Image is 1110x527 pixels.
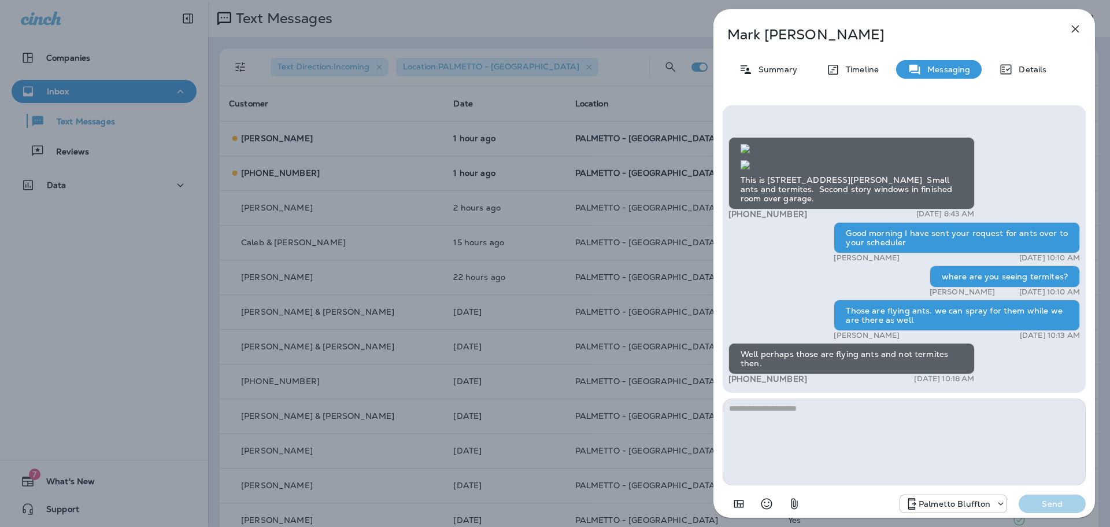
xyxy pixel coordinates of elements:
[922,65,970,74] p: Messaging
[930,288,996,297] p: [PERSON_NAME]
[728,137,975,209] div: This is [STREET_ADDRESS][PERSON_NAME] Small ants and termites. Second story windows in finished r...
[727,27,1043,43] p: Mark [PERSON_NAME]
[834,222,1080,253] div: Good morning I have sent your request for ants over to your scheduler
[900,497,1007,511] div: +1 (843) 604-3631
[1019,288,1080,297] p: [DATE] 10:10 AM
[728,374,807,384] span: [PHONE_NUMBER]
[727,492,750,515] button: Add in a premade template
[834,253,900,263] p: [PERSON_NAME]
[834,331,900,340] p: [PERSON_NAME]
[753,65,797,74] p: Summary
[930,266,1080,288] div: where are you seeing termites?
[914,374,974,384] p: [DATE] 10:18 AM
[1019,253,1080,263] p: [DATE] 10:10 AM
[840,65,879,74] p: Timeline
[728,209,807,219] span: [PHONE_NUMBER]
[741,160,750,169] img: twilio-download
[741,144,750,153] img: twilio-download
[834,300,1080,331] div: Those are flying ants. we can spray for them while we are there as well
[919,499,990,508] p: Palmetto Bluffton
[728,343,975,374] div: Well perhaps those are flying ants and not termites then.
[1013,65,1046,74] p: Details
[1020,331,1080,340] p: [DATE] 10:13 AM
[916,209,975,219] p: [DATE] 8:43 AM
[755,492,778,515] button: Select an emoji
